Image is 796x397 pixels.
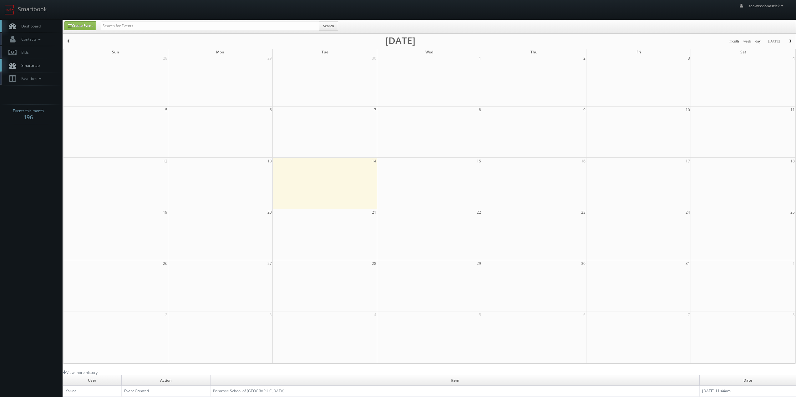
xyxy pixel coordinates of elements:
span: 11 [790,107,795,113]
span: 27 [267,260,272,267]
span: 3 [687,55,691,62]
span: 26 [162,260,168,267]
span: 9 [583,107,586,113]
span: 1 [478,55,482,62]
td: Date [700,375,796,386]
td: Action [122,375,210,386]
h2: [DATE] [385,37,415,44]
span: 24 [685,209,691,216]
span: 13 [267,158,272,164]
span: 25 [790,209,795,216]
span: Smartmap [18,63,40,68]
span: 2 [165,311,168,318]
span: 28 [371,260,377,267]
span: 5 [165,107,168,113]
span: 21 [371,209,377,216]
td: User [63,375,122,386]
span: Mon [216,49,224,55]
span: 15 [476,158,482,164]
strong: 196 [23,113,33,121]
span: 17 [685,158,691,164]
span: 3 [269,311,272,318]
span: 20 [267,209,272,216]
span: 6 [269,107,272,113]
span: 22 [476,209,482,216]
span: 2 [583,55,586,62]
span: 18 [790,158,795,164]
span: 19 [162,209,168,216]
span: 8 [792,311,795,318]
span: 30 [371,55,377,62]
span: Wed [425,49,433,55]
span: 7 [687,311,691,318]
span: Fri [636,49,641,55]
input: Search for Events [101,22,319,30]
span: 30 [581,260,586,267]
span: Tue [322,49,328,55]
span: 14 [371,158,377,164]
span: seaweedonastick [748,3,785,8]
span: 28 [162,55,168,62]
span: Sun [112,49,119,55]
a: View more history [63,370,98,375]
td: [DATE] 11:44am [700,386,796,396]
span: 1 [792,260,795,267]
span: Dashboard [18,23,41,29]
button: month [727,37,741,45]
td: Item [210,375,700,386]
span: 23 [581,209,586,216]
span: Favorites [18,76,43,81]
button: day [753,37,763,45]
span: Contacts [18,37,42,42]
span: 4 [792,55,795,62]
span: 29 [267,55,272,62]
span: 4 [373,311,377,318]
button: Search [319,21,338,31]
img: smartbook-logo.png [5,5,15,15]
span: 12 [162,158,168,164]
span: 10 [685,107,691,113]
span: Events this month [13,108,44,114]
span: 31 [685,260,691,267]
span: 7 [373,107,377,113]
span: Sat [740,49,746,55]
a: Create Event [64,21,96,30]
span: 6 [583,311,586,318]
button: [DATE] [766,37,782,45]
button: week [741,37,753,45]
span: 16 [581,158,586,164]
a: Primrose School of [GEOGRAPHIC_DATA] [213,388,285,394]
td: Karina [63,386,122,396]
span: 5 [478,311,482,318]
span: 8 [478,107,482,113]
span: 29 [476,260,482,267]
span: Thu [530,49,538,55]
span: Bids [18,50,29,55]
td: Event Created [122,386,210,396]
